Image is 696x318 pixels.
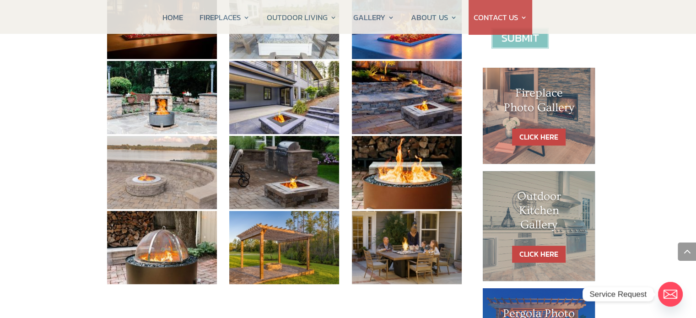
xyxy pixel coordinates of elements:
[658,282,683,307] a: Email
[501,86,577,119] h1: Fireplace Photo Gallery
[229,61,339,134] img: 14
[491,28,549,49] input: Submit
[352,136,462,209] img: 18
[107,61,217,134] img: 13
[352,61,462,134] img: 15
[229,211,339,284] img: 20
[512,129,566,146] a: CLICK HERE
[107,211,217,284] img: 19
[107,136,217,209] img: 16
[229,136,339,209] img: 17
[501,189,577,237] h1: Outdoor Kitchen Gallery
[512,246,566,263] a: CLICK HERE
[352,211,462,284] img: 21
